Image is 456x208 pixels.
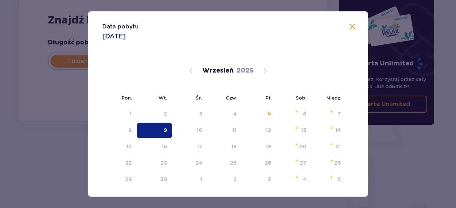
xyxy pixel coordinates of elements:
small: Śr. [196,95,202,101]
td: Not available. czwartek, 4 września 2025 [207,106,242,122]
p: Wrzesień [202,66,234,75]
div: Calendar [88,52,368,199]
div: 6 [303,110,306,117]
div: 4 [233,110,237,117]
small: Pon. [121,95,132,101]
div: 2 [164,110,167,117]
td: Not available. wtorek, 2 września 2025 [137,106,172,122]
td: piątek, 5 września 2025 [242,106,276,122]
small: Sob. [296,95,307,101]
p: [DATE] [102,32,126,41]
small: Pt. [265,95,272,101]
div: 3 [199,110,202,117]
p: Data pobytu [102,23,139,31]
div: 1 [130,110,132,117]
small: Niedz. [326,95,342,101]
div: 5 [268,110,271,117]
small: Czw. [226,95,237,101]
td: sobota, 6 września 2025 [276,106,311,122]
td: niedziela, 7 września 2025 [311,106,346,122]
td: Not available. poniedziałek, 1 września 2025 [102,106,137,122]
small: Wt. [159,95,167,101]
p: 2025 [237,66,254,75]
td: Not available. środa, 3 września 2025 [172,106,207,122]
